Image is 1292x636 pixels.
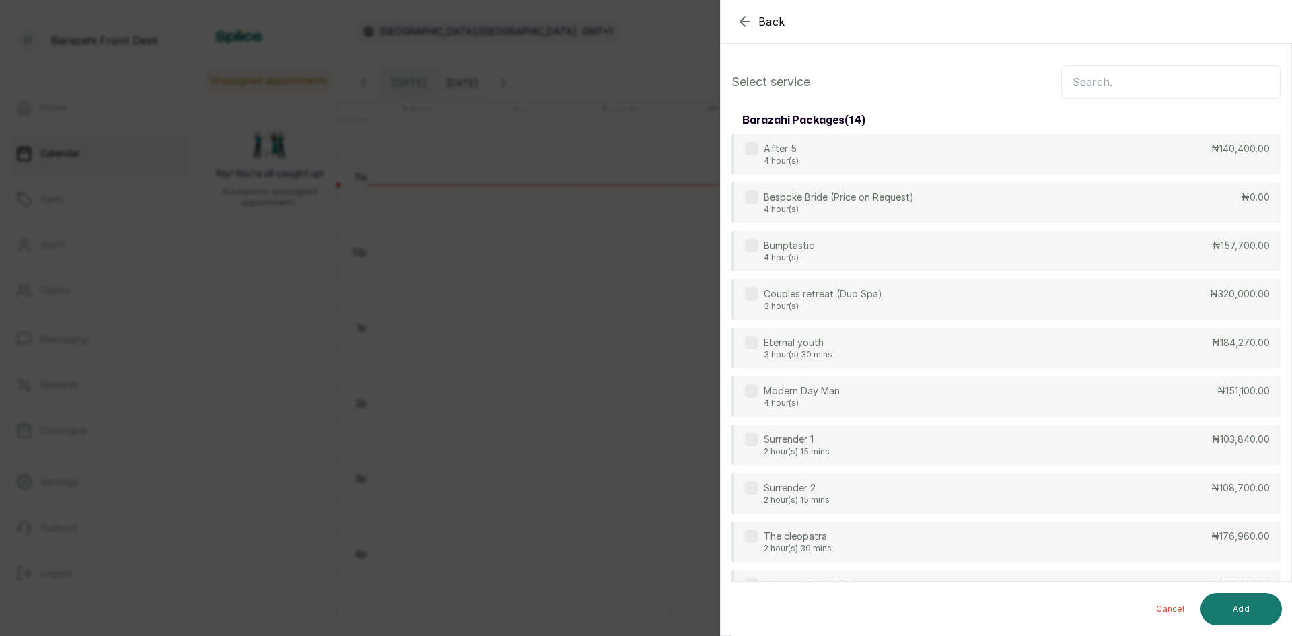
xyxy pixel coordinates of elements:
input: Search. [1061,65,1281,99]
p: ₦320,000.00 [1210,287,1270,301]
p: 2 hour(s) 30 mins [764,543,832,554]
p: 2 hour(s) 15 mins [764,495,830,505]
p: ₦151,100.00 [1217,384,1270,398]
p: ₦137,960.00 [1213,578,1270,592]
p: ₦103,840.00 [1212,433,1270,446]
button: Add [1200,593,1282,625]
p: ₦0.00 [1242,190,1270,204]
p: Bespoke Bride (Price on Request) [764,190,914,204]
h3: barazahi packages ( 14 ) [742,112,865,129]
p: 4 hour(s) [764,252,814,263]
p: After 5 [764,142,799,155]
p: 3 hour(s) 30 mins [764,349,832,360]
p: 3 hour(s) [764,301,882,312]
p: 2 hour(s) 15 mins [764,446,830,457]
p: Bumptastic [764,239,814,252]
button: Back [737,13,785,30]
p: 4 hour(s) [764,204,914,215]
p: ₦140,400.00 [1211,142,1270,155]
p: Eternal youth [764,336,832,349]
p: Select service [731,73,810,92]
p: 4 hour(s) [764,155,799,166]
p: ₦157,700.00 [1213,239,1270,252]
p: The cleopatra [764,530,832,543]
p: Modern Day Man [764,384,840,398]
p: 4 hour(s) [764,398,840,409]
p: The complete SPA detox [764,578,876,592]
p: ₦108,700.00 [1211,481,1270,495]
p: Surrender 2 [764,481,830,495]
p: ₦184,270.00 [1212,336,1270,349]
p: Surrender 1 [764,433,830,446]
button: Cancel [1145,593,1195,625]
p: ₦176,960.00 [1211,530,1270,543]
p: Couples retreat (Duo Spa) [764,287,882,301]
span: Back [758,13,785,30]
